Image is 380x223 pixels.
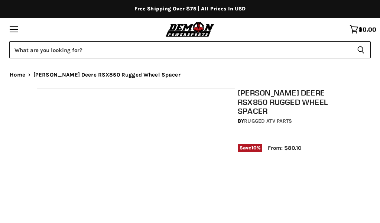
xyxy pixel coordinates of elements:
h1: [PERSON_NAME] Deere RSX850 Rugged Wheel Spacer [238,88,346,116]
a: Rugged ATV Parts [244,118,292,124]
input: Search [9,41,351,58]
span: From: $80.10 [268,145,301,151]
form: Product [9,41,371,58]
a: $0.00 [346,21,380,38]
a: Home [10,72,25,78]
span: $0.00 [358,26,376,33]
button: Search [351,41,371,58]
span: [PERSON_NAME] Deere RSX850 Rugged Wheel Spacer [33,72,181,78]
div: by [238,117,346,125]
span: Save % [238,144,262,152]
img: Demon Powersports [164,21,216,38]
span: 10 [251,145,257,151]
